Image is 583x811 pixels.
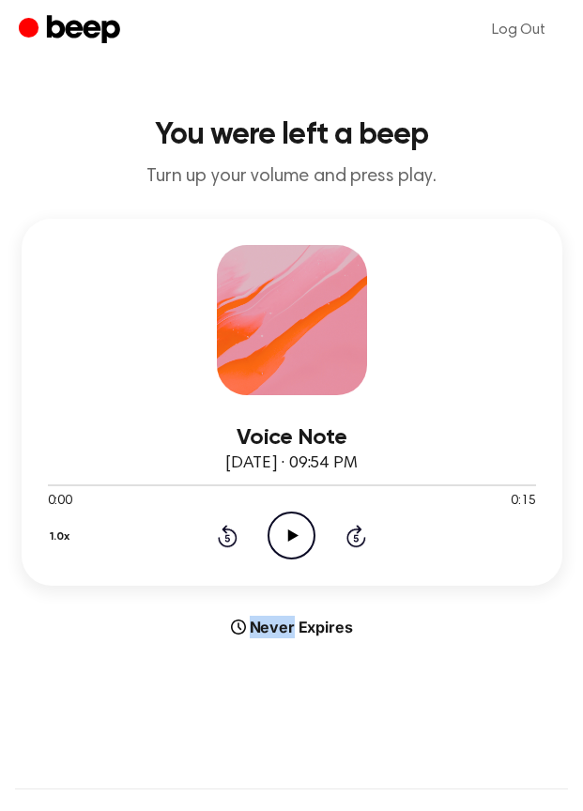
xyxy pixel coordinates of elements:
[15,165,568,189] p: Turn up your volume and press play.
[511,492,535,512] span: 0:15
[19,12,125,49] a: Beep
[473,8,564,53] a: Log Out
[48,492,72,512] span: 0:00
[48,521,77,553] button: 1.0x
[22,616,562,638] div: Never Expires
[15,120,568,150] h1: You were left a beep
[48,425,536,451] h3: Voice Note
[225,455,357,472] span: [DATE] · 09:54 PM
